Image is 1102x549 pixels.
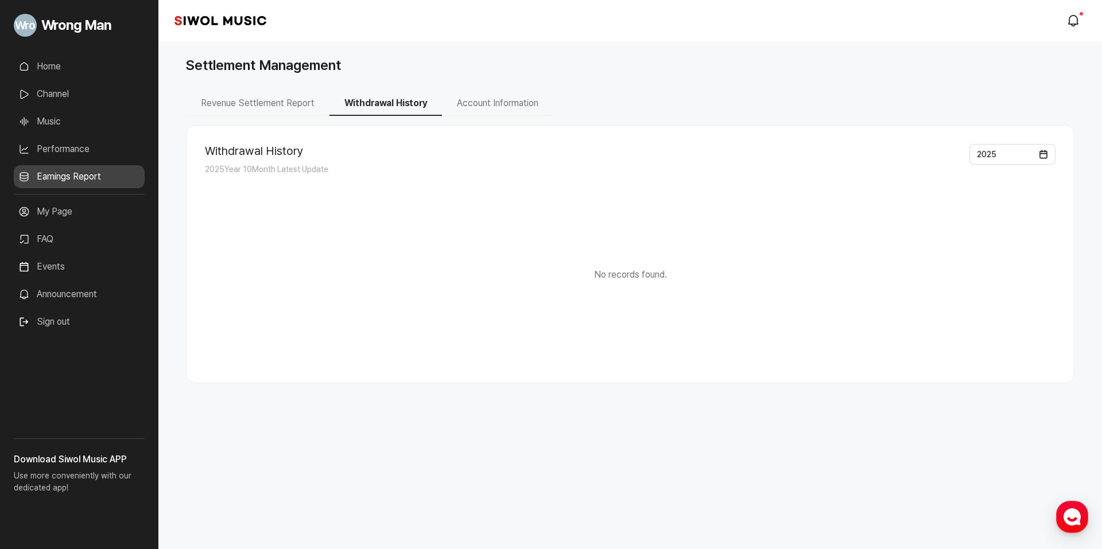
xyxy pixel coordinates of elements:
span: Messages [95,381,129,391]
button: Withdrawal History [329,92,442,116]
a: Withdrawal History [329,98,442,108]
a: Channel [14,83,145,106]
button: 2025 [969,144,1056,165]
h2: Withdrawal History [205,144,324,158]
a: Revenue Settlement Report [186,98,329,108]
button: Sign out [14,310,75,333]
a: Account Information [442,98,553,108]
a: Events [14,255,145,278]
p: Use more conveniently with our dedicated app! [14,466,145,503]
a: Music [14,110,145,133]
h3: Download Siwol Music APP [14,453,145,466]
button: Account Information [442,92,553,116]
a: Settings [148,364,220,392]
a: Go to My Profile [14,9,145,41]
a: Performance [14,138,145,161]
h1: Settlement Management [186,55,341,76]
span: Home [29,381,49,390]
span: Settings [170,381,198,390]
a: Home [3,364,76,392]
p: No records found. [205,268,1056,282]
a: My Page [14,200,145,223]
a: Messages [76,364,148,392]
a: modal.notifications [1063,9,1086,32]
a: FAQ [14,228,145,251]
a: Earnings Report [14,165,145,188]
span: Wrong Man [41,15,111,36]
button: Revenue Settlement Report [186,92,329,116]
a: Home [14,55,145,78]
a: Announcement [14,283,145,306]
span: 2025 Year 10 Month Latest Update [205,165,328,174]
span: 2025 [977,150,996,159]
